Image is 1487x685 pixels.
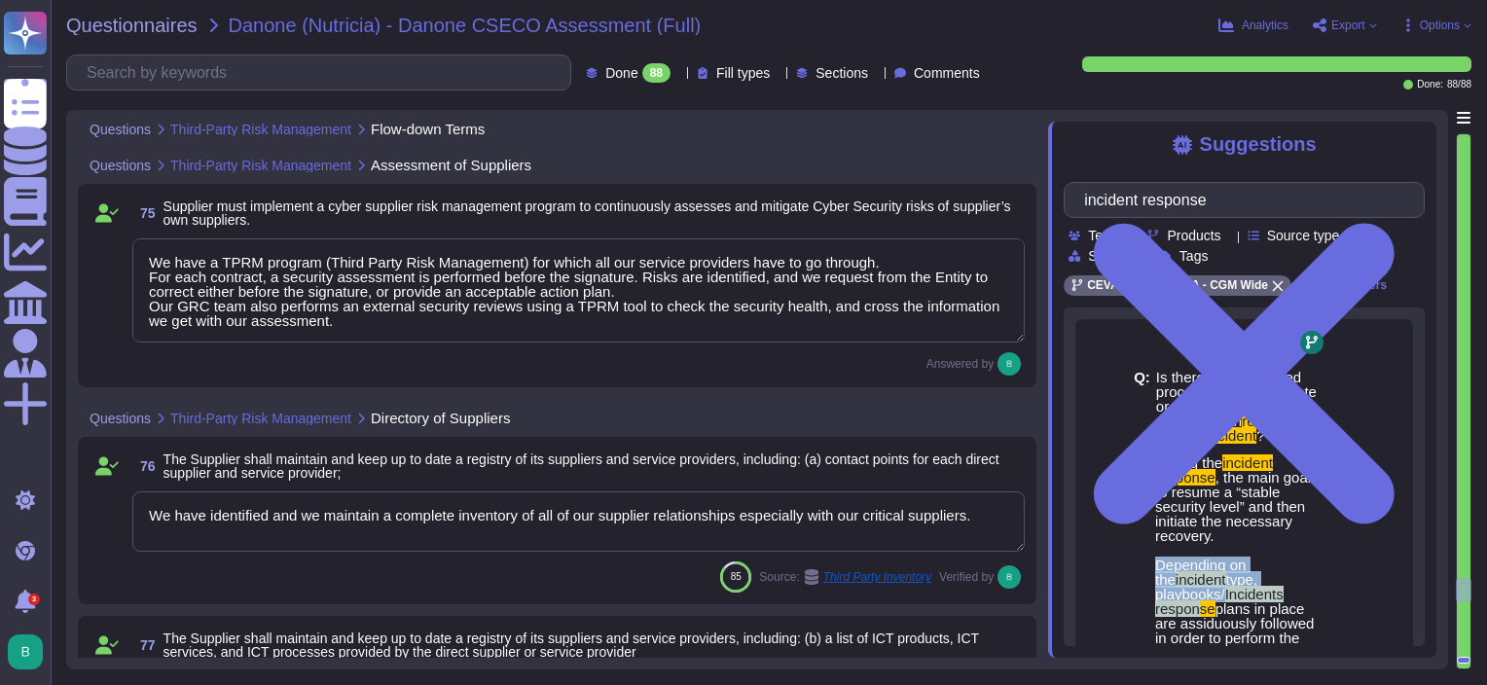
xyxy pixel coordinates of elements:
[1331,19,1365,31] span: Export
[229,16,702,35] span: Danone (Nutricia) - Danone CSECO Assessment (Full)
[816,66,868,80] span: Sections
[371,122,485,136] span: Flow-down Terms
[371,411,510,425] span: Directory of Suppliers
[132,238,1025,342] textarea: We have a TPRM program (Third Party Risk Management) for which all our service providers have to ...
[90,412,151,425] span: Questions
[28,594,40,605] div: 3
[997,352,1021,376] img: user
[163,631,979,660] span: The Supplier shall maintain and keep up to date a registry of its suppliers and service providers...
[4,631,56,673] button: user
[914,66,980,80] span: Comments
[66,16,198,35] span: Questionnaires
[163,198,1011,228] span: Supplier must implement a cyber supplier risk management program to continuously assesses and mit...
[1420,19,1460,31] span: Options
[90,159,151,172] span: Questions
[642,63,671,83] div: 88
[170,123,351,136] span: Third-Party Risk Management
[731,571,742,582] span: 85
[926,358,994,370] span: Answered by
[1218,18,1288,33] button: Analytics
[716,66,770,80] span: Fill types
[1417,80,1443,90] span: Done:
[132,491,1025,552] textarea: We have identified and we maintain a complete inventory of all of our supplier relationships espe...
[371,158,531,172] span: Assessment of Suppliers
[132,638,156,652] span: 77
[759,569,931,585] span: Source:
[132,206,156,220] span: 75
[170,412,351,425] span: Third-Party Risk Management
[1447,80,1471,90] span: 88 / 88
[163,451,999,481] span: The Supplier shall maintain and keep up to date a registry of its suppliers and service providers...
[605,66,637,80] span: Done
[939,571,994,583] span: Verified by
[997,565,1021,589] img: user
[90,123,151,136] span: Questions
[1074,183,1404,217] input: Search by keywords
[77,55,570,90] input: Search by keywords
[823,571,931,583] span: Third Party Inventory
[8,634,43,669] img: user
[1242,19,1288,31] span: Analytics
[132,459,156,473] span: 76
[170,159,351,172] span: Third-Party Risk Management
